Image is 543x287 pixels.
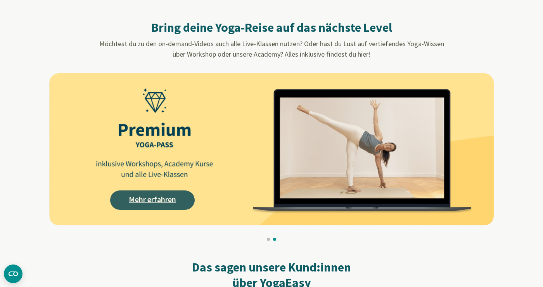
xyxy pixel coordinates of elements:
h2: Bring deine Yoga-Reise auf das nächste Level [57,20,486,35]
a: Mehr erfahren [110,190,195,210]
button: CMP-Widget öffnen [4,265,22,283]
img: AAffA0nNPuCLAAAAAElFTkSuQmCC [49,73,494,225]
p: Möchtest du zu den on-demand-Videos auch alle Live-Klassen nutzen? Oder hast du Lust auf vertiefe... [57,38,486,59]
